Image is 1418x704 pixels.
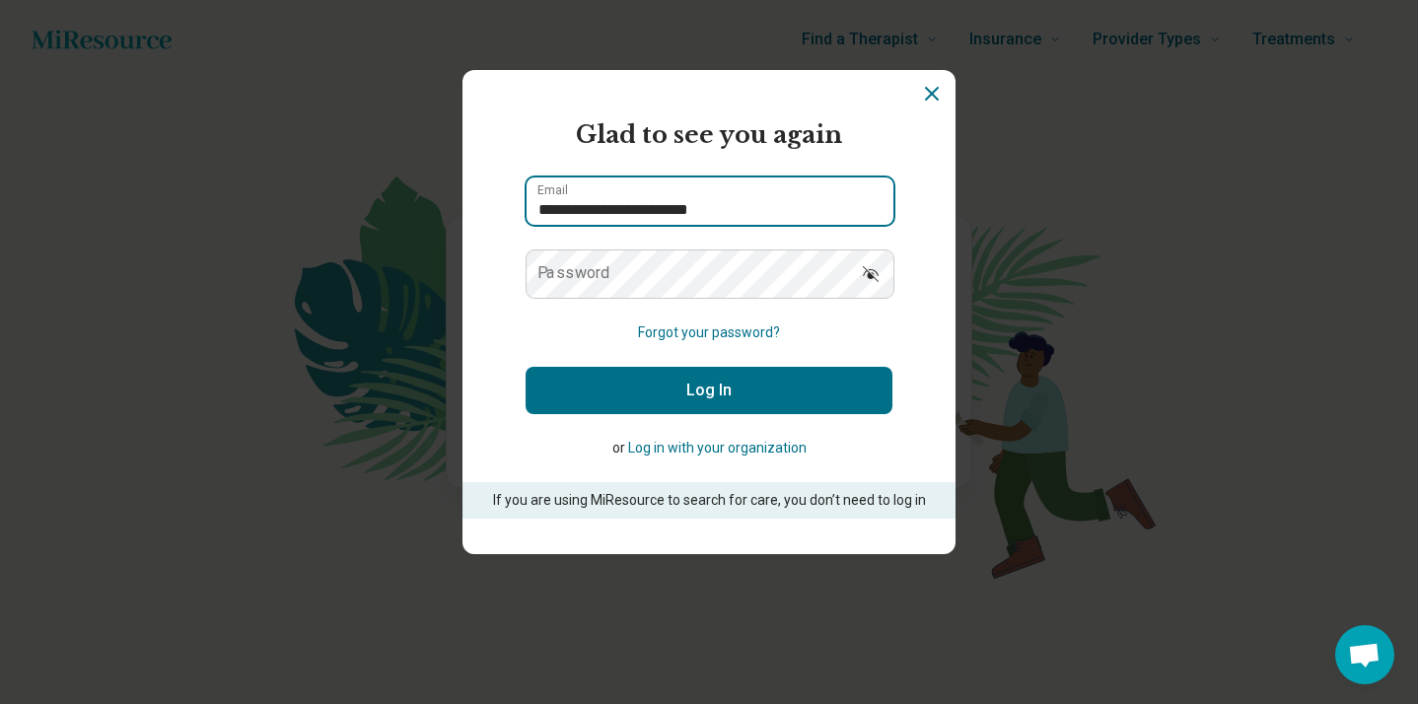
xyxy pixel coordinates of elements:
[638,322,780,343] button: Forgot your password?
[490,490,928,511] p: If you are using MiResource to search for care, you don’t need to log in
[462,70,956,554] section: Login Dialog
[537,265,610,281] label: Password
[537,184,568,196] label: Email
[526,367,892,414] button: Log In
[920,82,944,106] button: Dismiss
[628,438,807,458] button: Log in with your organization
[526,117,892,153] h2: Glad to see you again
[526,438,892,458] p: or
[849,249,892,297] button: Show password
